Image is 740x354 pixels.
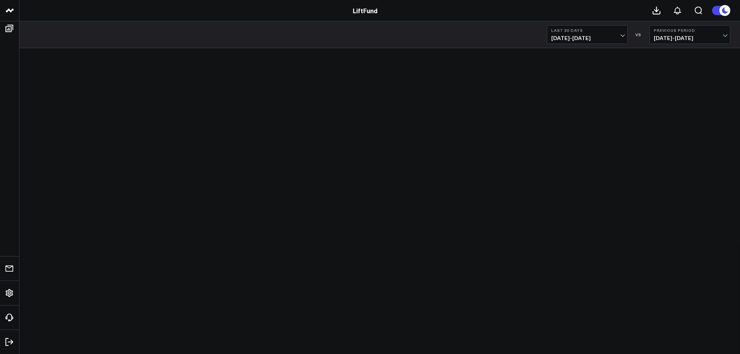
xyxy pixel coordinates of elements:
div: VS [632,32,646,37]
span: [DATE] - [DATE] [654,35,726,41]
a: LiftFund [353,6,378,15]
button: Last 30 Days[DATE]-[DATE] [547,25,628,44]
button: Previous Period[DATE]-[DATE] [649,25,730,44]
b: Last 30 Days [551,28,623,33]
b: Previous Period [654,28,726,33]
span: [DATE] - [DATE] [551,35,623,41]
